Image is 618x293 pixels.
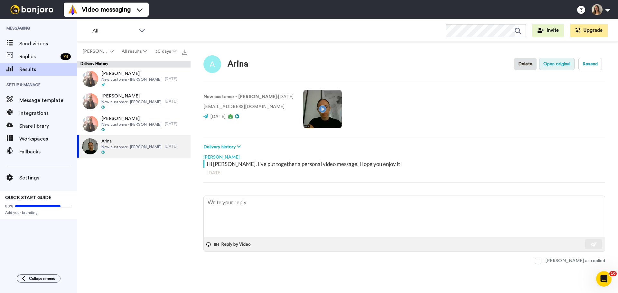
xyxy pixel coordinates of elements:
[77,135,191,158] a: ArinaNew customer - [PERSON_NAME][DATE]
[596,271,612,287] iframe: Intercom live chat
[578,58,602,70] button: Resend
[77,113,191,135] a: [PERSON_NAME]New customer - [PERSON_NAME][DATE]
[203,143,243,151] button: Delivery history
[82,71,98,87] img: ad601398-1e24-4078-a486-b8ae7d2efc9f-thumb.jpg
[165,99,187,104] div: [DATE]
[203,104,294,110] p: [EMAIL_ADDRESS][DOMAIN_NAME]
[19,40,77,48] span: Send videos
[101,138,162,144] span: Arina
[101,93,162,99] span: [PERSON_NAME]
[82,5,131,14] span: Video messaging
[19,122,77,130] span: Share library
[82,93,98,109] img: ad601398-1e24-4078-a486-b8ae7d2efc9f-thumb.jpg
[5,204,14,209] span: 80%
[101,70,162,77] span: [PERSON_NAME]
[19,96,77,104] span: Message template
[101,77,162,82] span: New customer - [PERSON_NAME]
[118,46,151,57] button: All results
[61,53,71,60] div: 74
[165,76,187,81] div: [DATE]
[165,144,187,149] div: [DATE]
[101,115,162,122] span: [PERSON_NAME]
[8,5,56,14] img: bj-logo-header-white.svg
[82,116,98,132] img: ad601398-1e24-4078-a486-b8ae7d2efc9f-thumb.jpg
[101,122,162,127] span: New customer - [PERSON_NAME]
[19,174,77,182] span: Settings
[590,242,597,247] img: send-white.svg
[101,144,162,150] span: New customer - [PERSON_NAME]
[570,24,608,37] button: Upgrade
[77,68,191,90] a: [PERSON_NAME]New customer - [PERSON_NAME][DATE]
[203,151,605,160] div: [PERSON_NAME]
[207,169,601,176] div: [DATE]
[165,121,187,126] div: [DATE]
[210,114,226,119] span: [DATE]
[151,46,180,57] button: 30 days
[228,60,248,69] div: Arina
[545,258,605,264] div: [PERSON_NAME] as replied
[19,109,77,117] span: Integrations
[68,5,78,15] img: vm-color.svg
[182,50,187,55] img: export.svg
[29,276,55,281] span: Collapse menu
[203,55,221,73] img: Image of Arina
[82,48,108,55] span: [PERSON_NAME]
[203,94,294,100] p: : [DATE]
[77,61,191,68] div: Delivery History
[207,160,604,168] div: Hi [PERSON_NAME], I’ve put together a personal video message. Hope you enjoy it!
[5,196,51,200] span: QUICK START GUIDE
[77,90,191,113] a: [PERSON_NAME]New customer - [PERSON_NAME][DATE]
[180,47,189,56] button: Export all results that match these filters now.
[539,58,575,70] button: Open original
[203,95,277,99] strong: New customer - [PERSON_NAME]
[5,210,72,215] span: Add your branding
[19,66,77,73] span: Results
[532,24,564,37] button: Invite
[213,240,253,249] button: Reply by Video
[79,46,118,57] button: [PERSON_NAME]
[92,27,136,35] span: All
[19,148,77,156] span: Fallbacks
[514,58,537,70] button: Delete
[609,271,617,276] span: 10
[19,135,77,143] span: Workspaces
[101,99,162,105] span: New customer - [PERSON_NAME]
[17,274,61,283] button: Collapse menu
[19,53,58,60] span: Replies
[82,138,98,154] img: eefd3751-afea-4213-b379-12ec4cbf86d7-thumb.jpg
